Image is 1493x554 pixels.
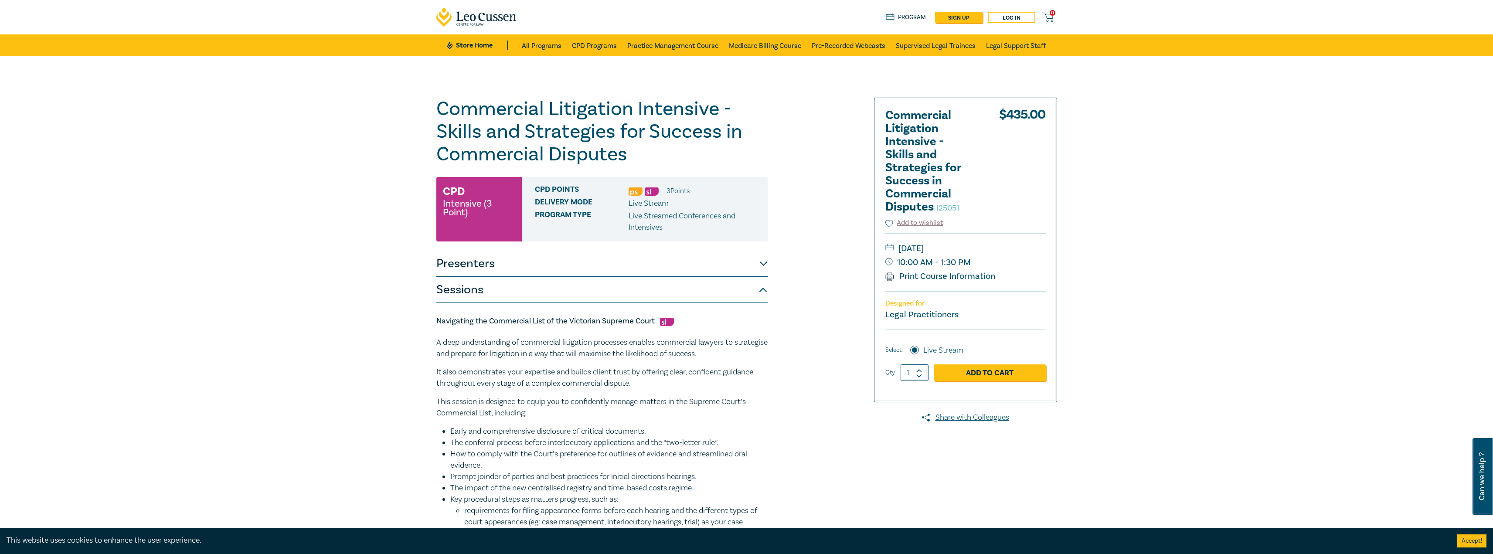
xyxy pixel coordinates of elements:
[729,34,801,56] a: Medicare Billing Course
[988,12,1035,23] a: Log in
[934,364,1046,381] a: Add to Cart
[535,211,629,233] span: Program type
[464,505,768,539] li: requirements for filing appearance forms before each hearing and the different types of court app...
[667,185,690,197] li: 3 Point s
[535,198,629,209] span: Delivery Mode
[812,34,885,56] a: Pre-Recorded Webcasts
[450,494,768,539] li: Key procedural steps as matters progress, such as:
[901,364,928,381] input: 1
[885,241,1046,255] small: [DATE]
[535,185,629,197] span: CPD Points
[436,98,768,166] h1: Commercial Litigation Intensive - Skills and Strategies for Success in Commercial Disputes
[436,396,768,419] p: This session is designed to equip you to confidently manage matters in the Supreme Court’s Commer...
[986,34,1046,56] a: Legal Support Staff
[436,367,768,389] p: It also demonstrates your expertise and builds client trust by offering clear, confident guidance...
[629,211,761,233] p: Live Streamed Conferences and Intensives
[885,255,1046,269] small: 10:00 AM - 1:30 PM
[885,299,1046,308] p: Designed for
[522,34,561,56] a: All Programs
[450,426,768,437] li: Early and comprehensive disclosure of critical documents.
[886,13,926,22] a: Program
[936,203,959,213] small: I25051
[885,271,996,282] a: Print Course Information
[885,218,943,228] button: Add to wishlist
[629,198,669,208] span: Live Stream
[885,345,903,355] span: Select:
[885,109,981,214] h2: Commercial Litigation Intensive - Skills and Strategies for Success in Commercial Disputes
[7,535,1444,546] div: This website uses cookies to enhance the user experience.
[450,449,768,471] li: How to comply with the Court’s preference for outlines of evidence and streamlined oral evidence.
[443,184,465,199] h3: CPD
[1050,10,1055,16] span: 0
[572,34,617,56] a: CPD Programs
[885,368,895,377] label: Qty
[627,34,718,56] a: Practice Management Course
[1457,534,1486,547] button: Accept cookies
[436,337,768,360] p: A deep understanding of commercial litigation processes enables commercial lawyers to strategise ...
[629,187,643,196] img: Professional Skills
[874,412,1057,423] a: Share with Colleagues
[660,318,674,326] img: Substantive Law
[436,251,768,277] button: Presenters
[923,345,963,356] label: Live Stream
[436,316,768,326] h5: Navigating the Commercial List of the Victorian Supreme Court
[443,199,515,217] small: Intensive (3 Point)
[450,471,768,483] li: Prompt joinder of parties and best practices for initial directions hearings.
[436,277,768,303] button: Sessions
[999,109,1046,218] div: $ 435.00
[450,483,768,494] li: The impact of the new centralised registry and time-based costs regime.
[896,34,976,56] a: Supervised Legal Trainees
[1478,443,1486,510] span: Can we help ?
[935,12,983,23] a: sign up
[885,309,959,320] small: Legal Practitioners
[447,41,507,50] a: Store Home
[450,437,768,449] li: The conferral process before interlocutory applications and the “two-letter rule”.
[645,187,659,196] img: Substantive Law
